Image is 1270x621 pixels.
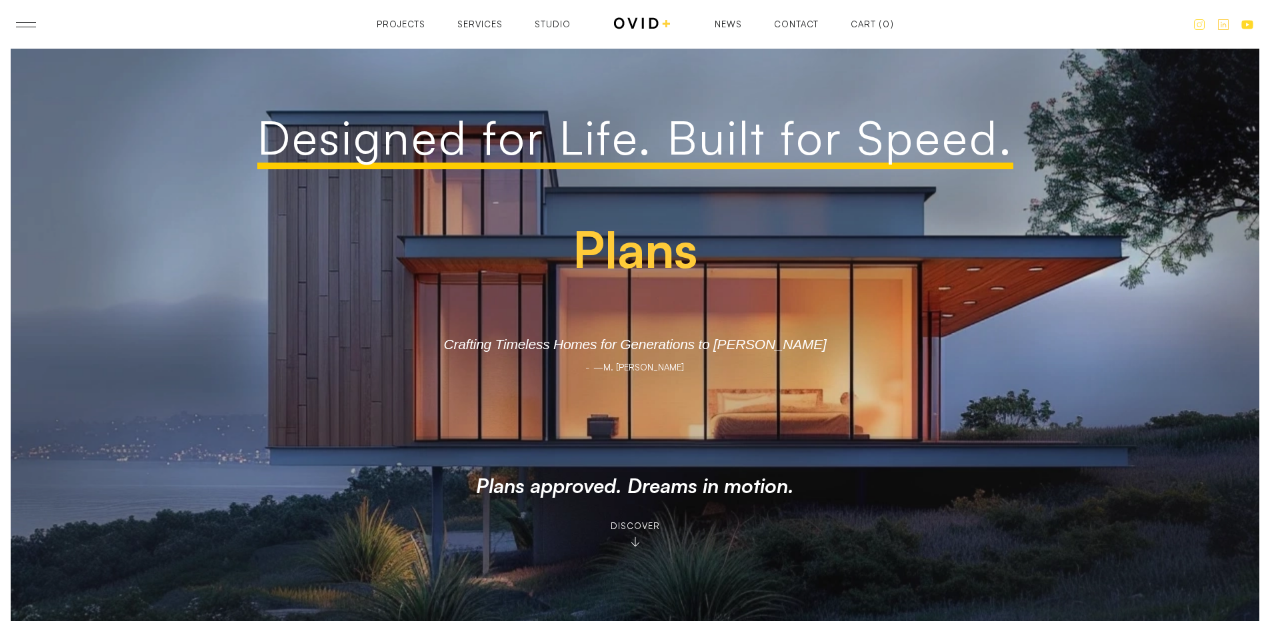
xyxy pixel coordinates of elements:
[851,20,894,29] a: Open cart
[476,474,794,498] h3: Plans approved. Dreams in motion.
[513,212,757,285] h1: Plans
[883,20,890,29] div: 0
[851,20,876,29] div: Cart
[535,20,571,29] a: Studio
[774,20,819,29] a: Contact
[891,20,894,29] div: )
[257,111,1013,169] h1: Designed for Life. Built for Speed.
[377,20,425,29] a: Projects
[593,358,684,377] div: —M. [PERSON_NAME]
[715,20,742,29] a: News
[585,358,590,377] div: -
[879,20,882,29] div: (
[457,20,503,29] a: Services
[434,328,835,351] p: Crafting Timeless Homes for Generations to [PERSON_NAME]
[611,519,660,549] a: Discover
[611,519,660,533] div: Discover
